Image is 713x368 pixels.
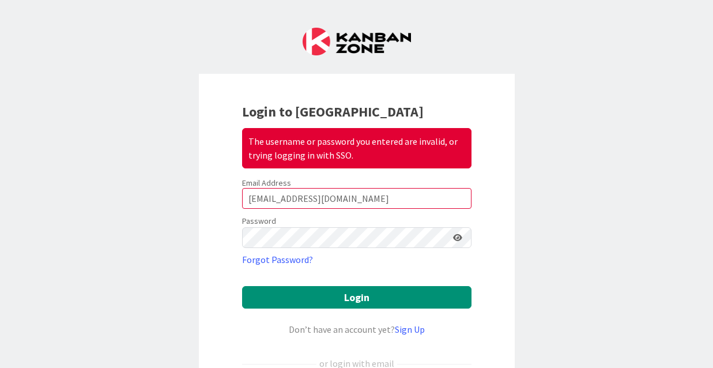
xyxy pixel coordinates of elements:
[242,128,471,168] div: The username or password you entered are invalid, or trying logging in with SSO.
[242,103,424,121] b: Login to [GEOGRAPHIC_DATA]
[242,322,471,336] div: Don’t have an account yet?
[242,178,291,188] label: Email Address
[303,28,411,55] img: Kanban Zone
[242,215,276,227] label: Password
[395,324,425,335] a: Sign Up
[242,286,471,309] button: Login
[242,253,313,266] a: Forgot Password?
